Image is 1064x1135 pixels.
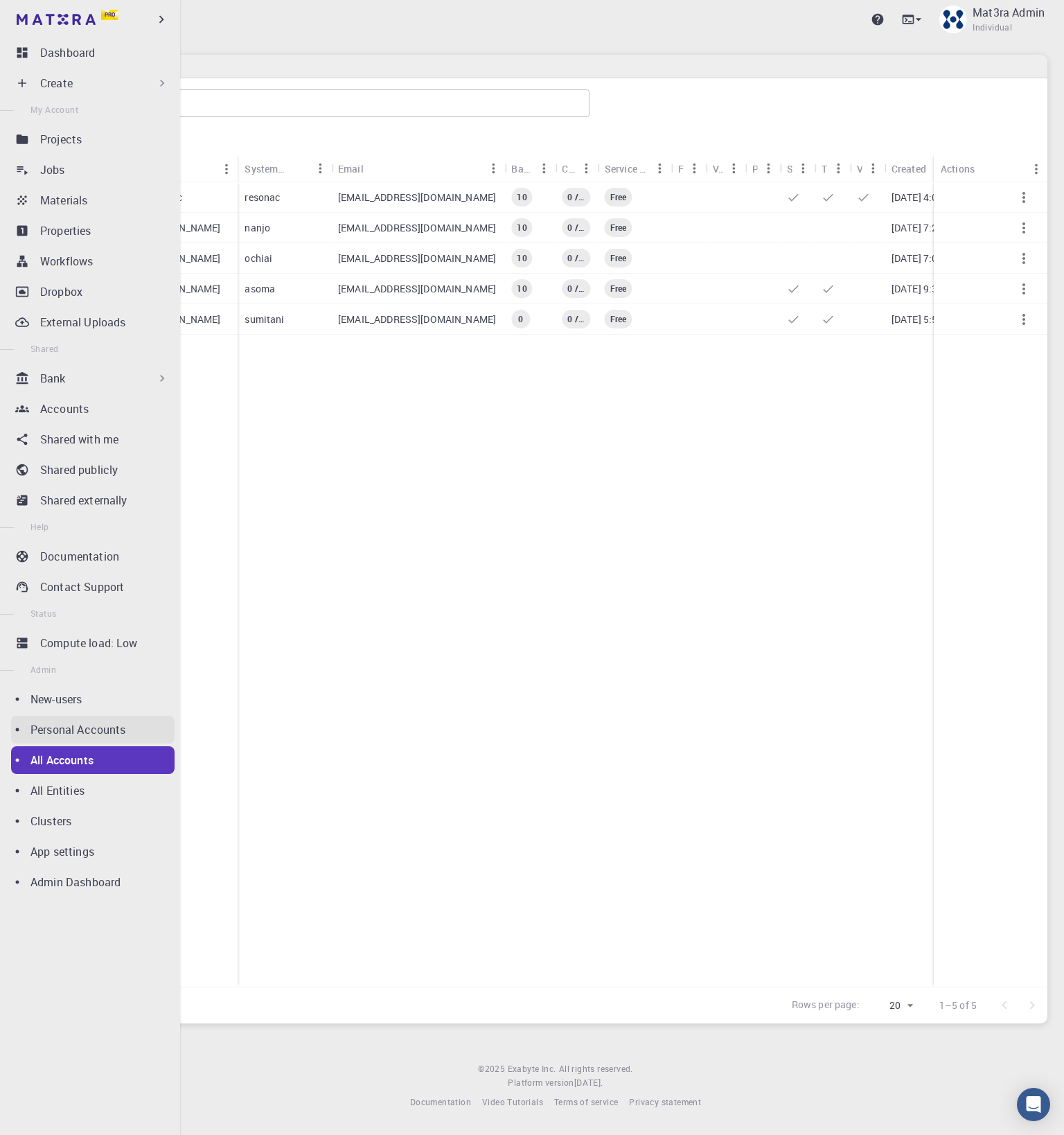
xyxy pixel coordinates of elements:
[629,1096,701,1109] a: Privacy statement
[11,543,175,570] a: Documentation
[973,21,1012,35] span: Individual
[30,813,71,829] p: Clusters
[574,1076,603,1090] a: [DATE].
[684,157,706,179] button: Menu
[40,75,73,91] p: Create
[30,104,78,115] span: My Account
[11,629,175,657] a: Compute load: Low
[504,155,555,182] div: Balance
[758,157,780,179] button: Menu
[40,548,119,565] p: Documentation
[11,125,175,153] a: Projects
[11,308,175,336] a: External Uploads
[11,573,175,601] a: Contact Support
[338,282,496,296] p: [EMAIL_ADDRESS][DOMAIN_NAME]
[40,461,118,478] p: Shared publicly
[780,155,815,182] div: SSH
[533,157,555,179] button: Menu
[410,1096,471,1107] span: Documentation
[892,252,943,265] p: [DATE] 7:04
[815,155,850,182] div: TRM
[792,998,860,1014] p: Rows per page:
[40,314,125,331] p: External Uploads
[508,1076,574,1090] span: Platform version
[11,746,175,774] a: All Accounts
[605,252,632,264] span: Free
[40,492,127,509] p: Shared externally
[598,155,671,182] div: Service Level
[11,186,175,214] a: Materials
[40,131,82,148] p: Projects
[562,155,575,182] div: Credit
[892,313,943,326] p: [DATE] 5:59
[605,283,632,294] span: Free
[559,1062,633,1076] span: All rights reserved.
[723,157,745,179] button: Menu
[562,222,590,234] span: 0 / 0
[338,252,496,265] p: [EMAIL_ADDRESS][DOMAIN_NAME]
[513,313,529,325] span: 0
[338,313,496,326] p: [EMAIL_ADDRESS][DOMAIN_NAME]
[11,716,175,744] a: Personal Accounts
[11,69,175,97] div: Create
[309,157,331,179] button: Menu
[145,313,221,326] p: [PERSON_NAME]
[145,282,221,296] p: [PERSON_NAME]
[30,843,94,860] p: App settings
[30,721,126,738] p: Personal Accounts
[11,838,175,865] a: App settings
[11,456,175,484] a: Shared publicly
[511,283,532,294] span: 10
[11,486,175,514] a: Shared externally
[40,253,93,270] p: Workflows
[11,685,175,713] a: New-users
[287,157,309,179] button: Sort
[862,157,885,179] button: Menu
[605,218,632,237] div: Current Service Level
[30,782,85,799] p: All Entities
[40,161,65,178] p: Jobs
[892,155,926,182] div: Created
[238,155,331,182] div: System Name
[11,868,175,896] a: Admin Dashboard
[29,10,79,22] span: Support
[885,155,976,182] div: Created
[508,1062,556,1076] a: Exabyte Inc.
[605,310,632,328] div: Current Service Level
[752,155,758,182] div: PRD
[40,44,95,61] p: Dashboard
[562,313,590,325] span: 0 / 0
[482,157,504,179] button: Menu
[364,157,386,179] button: Sort
[678,155,684,182] div: Free
[562,191,590,203] span: 0 / 0
[511,222,532,234] span: 10
[939,6,967,33] img: Mat3ra Admin
[892,282,943,296] p: [DATE] 9:33
[605,191,632,203] span: Free
[576,157,598,179] button: Menu
[245,282,275,296] p: asoma
[338,221,496,235] p: [EMAIL_ADDRESS][DOMAIN_NAME]
[649,157,671,179] button: Menu
[926,157,948,179] button: Sort
[939,998,977,1012] p: 1–5 of 5
[865,996,917,1016] div: 20
[245,313,284,326] p: sumitani
[511,191,532,203] span: 10
[11,425,175,453] a: Shared with me
[554,1096,618,1107] span: Terms of service
[1017,1088,1050,1121] div: Open Intercom Messenger
[605,249,632,267] div: Current Service Level
[40,283,82,300] p: Dropbox
[973,4,1045,21] p: Mat3ra Admin
[30,343,58,354] span: Shared
[713,155,723,182] div: VASP
[410,1096,471,1109] a: Documentation
[245,252,272,265] p: ochiai
[40,401,89,417] p: Accounts
[11,247,175,275] a: Workflows
[215,158,238,180] button: Menu
[40,192,87,209] p: Materials
[145,252,221,265] p: [PERSON_NAME]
